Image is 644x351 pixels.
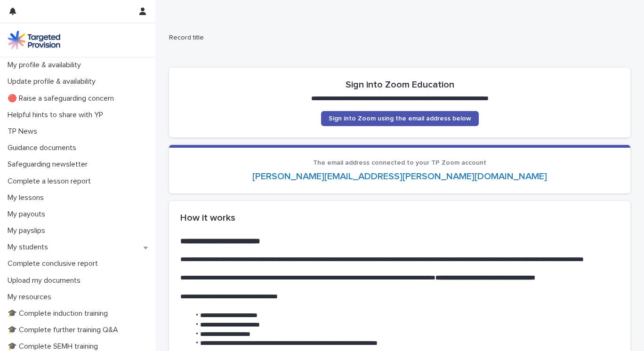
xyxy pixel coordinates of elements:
h2: How it works [180,212,619,223]
p: My resources [4,293,59,302]
p: TP News [4,127,45,136]
p: My students [4,243,56,252]
p: Complete conclusive report [4,259,105,268]
p: My payslips [4,226,53,235]
p: 🎓 Complete further training Q&A [4,326,126,335]
p: Upload my documents [4,276,88,285]
p: 🎓 Complete induction training [4,309,115,318]
a: [PERSON_NAME][EMAIL_ADDRESS][PERSON_NAME][DOMAIN_NAME] [252,172,547,181]
p: 🔴 Raise a safeguarding concern [4,94,121,103]
p: Helpful hints to share with YP [4,111,111,120]
p: 🎓 Complete SEMH training [4,342,105,351]
p: My lessons [4,193,51,202]
p: Update profile & availability [4,77,103,86]
span: Sign into Zoom using the email address below [329,115,471,122]
img: M5nRWzHhSzIhMunXDL62 [8,31,60,49]
a: Sign into Zoom using the email address below [321,111,479,126]
h2: Sign into Zoom Education [346,79,454,90]
span: The email address connected to your TP Zoom account [313,160,486,166]
p: Guidance documents [4,144,84,152]
p: Safeguarding newsletter [4,160,95,169]
p: Complete a lesson report [4,177,98,186]
p: My payouts [4,210,53,219]
h2: Record title [169,34,627,42]
p: My profile & availability [4,61,89,70]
